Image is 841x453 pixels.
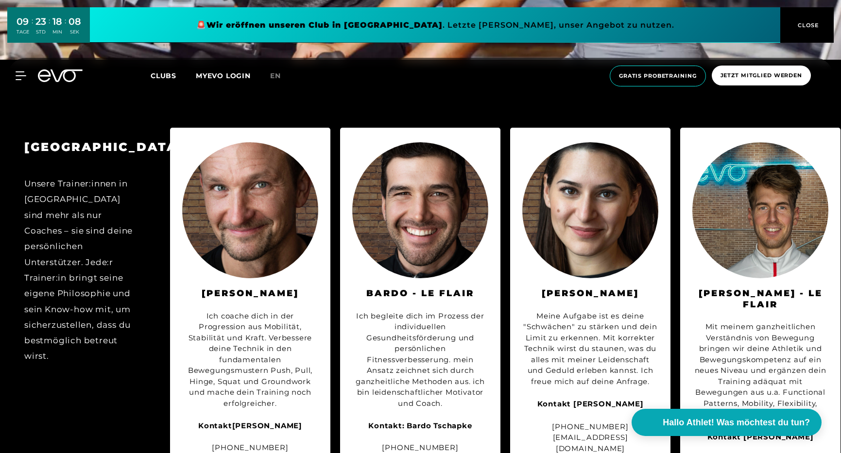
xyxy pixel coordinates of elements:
div: 23 [35,15,46,29]
a: Clubs [151,71,196,80]
span: Gratis Probetraining [619,72,697,80]
img: Nathalie [522,142,658,278]
img: Matthias [182,142,318,278]
div: Ich coache dich in der Progression aus Mobilität, Stabilität und Kraft. Verbessere deine Technik ... [182,311,318,409]
h3: [PERSON_NAME] [522,288,658,299]
h3: [PERSON_NAME] [182,288,318,299]
span: CLOSE [795,21,819,30]
button: Hallo Athlet! Was möchtest du tun? [632,409,822,436]
div: : [65,16,66,41]
strong: Kontakt [198,421,232,430]
h3: Bardo - Le Flair [352,288,488,299]
h3: [GEOGRAPHIC_DATA] [24,140,136,154]
span: Jetzt Mitglied werden [721,71,802,80]
img: Bardo [352,142,488,278]
div: STD [35,29,46,35]
div: MIN [52,29,62,35]
div: 09 [17,15,29,29]
strong: [PERSON_NAME] [232,421,302,430]
div: SEK [69,29,81,35]
div: TAGE [17,29,29,35]
div: Unsere Trainer:innen in [GEOGRAPHIC_DATA] sind mehr als nur Coaches – sie sind deine persönlichen... [24,176,136,364]
strong: Kontakt [PERSON_NAME] [707,432,814,441]
span: Hallo Athlet! Was möchtest du tun? [663,416,810,429]
strong: Kontakt [PERSON_NAME] [537,399,644,408]
div: : [49,16,50,41]
strong: Kontakt: Bardo Tschapke [368,421,472,430]
div: Mit meinem ganzheitlichen Verständnis von Bewegung bringen wir deine Athletik und Bewegungskompet... [692,321,828,420]
img: Alexander [692,142,828,278]
div: Meine Aufgabe ist es deine "Schwächen" zu stärken und dein Limit zu erkennen. Mit korrekter Techn... [522,311,658,387]
a: Gratis Probetraining [607,66,709,86]
button: CLOSE [780,7,834,43]
div: 18 [52,15,62,29]
a: en [270,70,292,82]
span: en [270,71,281,80]
span: Clubs [151,71,176,80]
div: 08 [69,15,81,29]
div: Ich begleite dich im Prozess der individuellen Gesundheitsförderung und persönlichen Fitnessverbe... [352,311,488,409]
a: MYEVO LOGIN [196,71,251,80]
div: : [32,16,33,41]
a: Jetzt Mitglied werden [709,66,814,86]
h3: [PERSON_NAME] - Le Flair [692,288,828,310]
